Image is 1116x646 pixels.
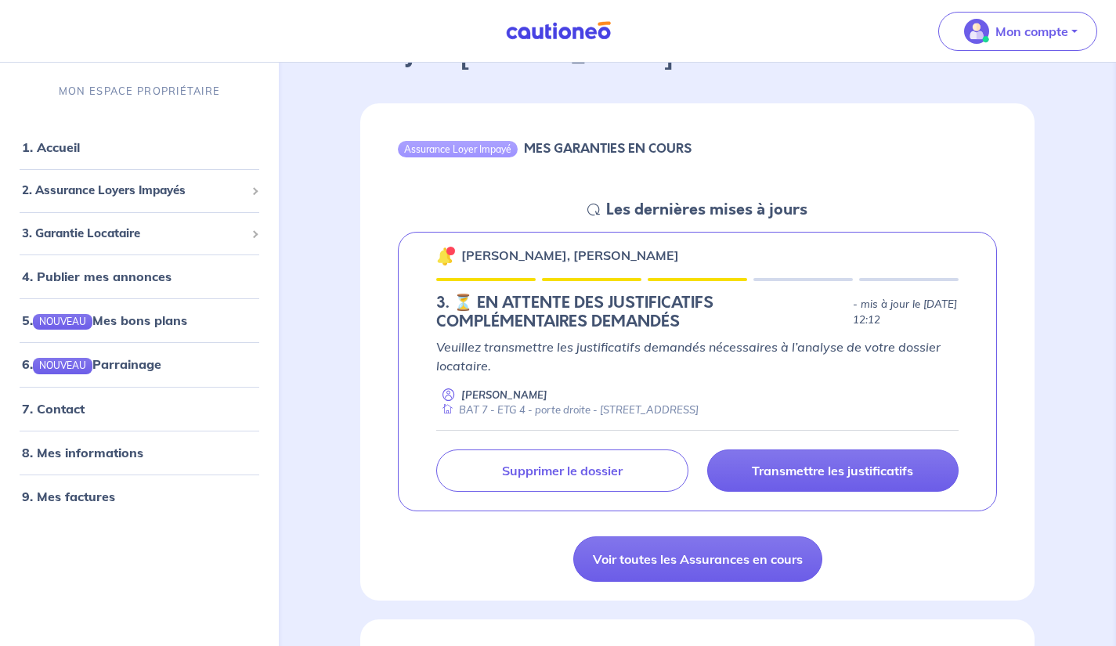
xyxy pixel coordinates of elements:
a: Supprimer le dossier [436,449,688,492]
p: Veuillez transmettre les justificatifs demandés nécessaires à l’analyse de votre dossier locataire. [436,337,959,375]
a: 8. Mes informations [22,444,143,460]
div: 4. Publier mes annonces [6,261,273,292]
a: 9. Mes factures [22,488,115,503]
h5: 3. ⏳️️ EN ATTENTE DES JUSTIFICATIFS COMPLÉMENTAIRES DEMANDÉS [436,294,847,331]
p: Mon compte [995,22,1068,41]
img: Cautioneo [500,21,617,41]
div: 5.NOUVEAUMes bons plans [6,305,273,336]
p: - mis à jour le [DATE] 12:12 [853,297,959,328]
a: Voir toutes les Assurances en cours [573,536,822,582]
p: Supprimer le dossier [502,463,623,478]
a: 5.NOUVEAUMes bons plans [22,312,187,328]
p: Transmettre les justificatifs [752,463,913,478]
a: 7. Contact [22,400,85,416]
div: Assurance Loyer Impayé [398,141,518,157]
div: 8. Mes informations [6,436,273,467]
a: 1. Accueil [22,139,80,155]
p: MON ESPACE PROPRIÉTAIRE [59,84,220,99]
p: [PERSON_NAME] [461,388,547,402]
div: BAT 7 - ETG 4 - porte droite - [STREET_ADDRESS] [436,402,699,417]
h6: MES GARANTIES EN COURS [524,141,692,156]
div: state: DOCUMENTS-INCOMPLETE, Context: NEW,CHOOSE-CERTIFICATE,COLOCATION,LESSOR-DOCUMENTS [436,294,959,331]
button: illu_account_valid_menu.svgMon compte [938,12,1097,51]
div: 9. Mes factures [6,480,273,511]
div: 7. Contact [6,392,273,424]
div: 2. Assurance Loyers Impayés [6,175,273,206]
img: illu_account_valid_menu.svg [964,19,989,44]
div: 1. Accueil [6,132,273,163]
p: [PERSON_NAME], [PERSON_NAME] [461,246,679,265]
div: 3. Garantie Locataire [6,218,273,248]
a: Transmettre les justificatifs [707,449,959,492]
img: 🔔 [436,247,455,265]
span: 3. Garantie Locataire [22,224,245,242]
h5: Les dernières mises à jours [606,200,807,219]
a: 4. Publier mes annonces [22,269,172,284]
a: 6.NOUVEAUParrainage [22,356,161,372]
div: 6.NOUVEAUParrainage [6,348,273,380]
span: 2. Assurance Loyers Impayés [22,182,245,200]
